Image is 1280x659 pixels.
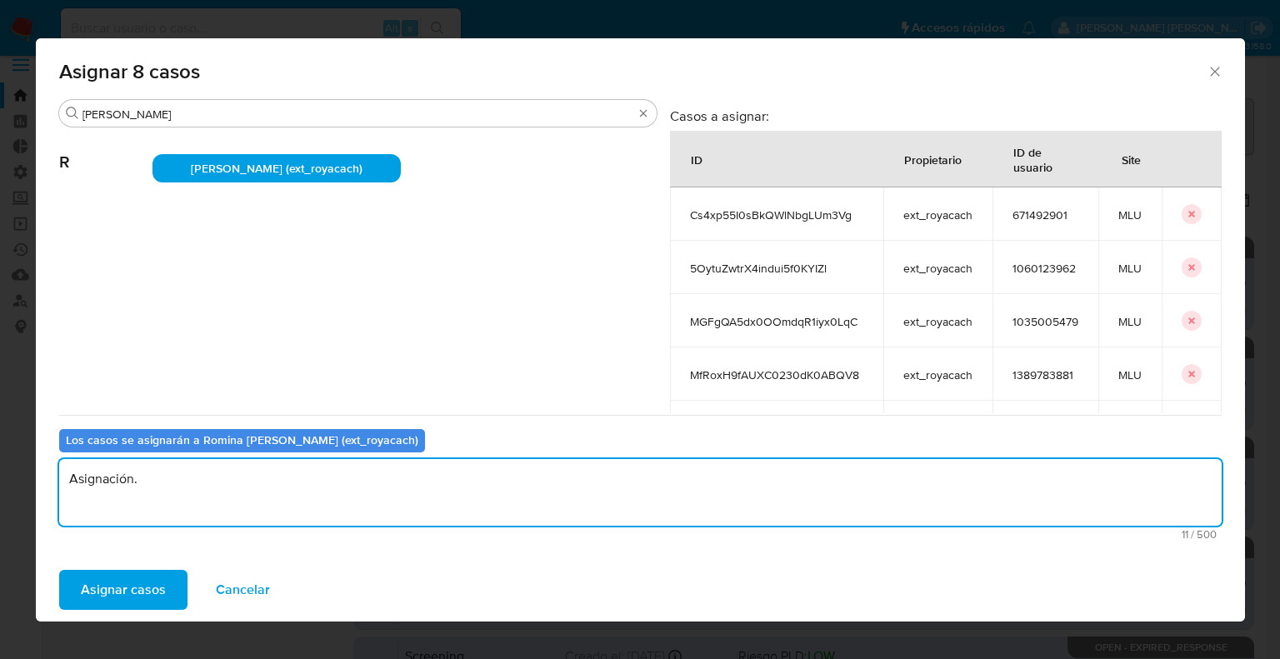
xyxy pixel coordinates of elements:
span: MfRoxH9fAUXC0230dK0ABQV8 [690,367,863,382]
span: 1389783881 [1012,367,1078,382]
span: MLU [1118,367,1142,382]
span: R [59,127,152,172]
span: 1035005479 [1012,314,1078,329]
button: icon-button [1182,311,1202,331]
div: [PERSON_NAME] (ext_royacach) [152,154,402,182]
span: MLU [1118,261,1142,276]
div: Propietario [884,139,982,179]
button: Cerrar ventana [1207,63,1222,78]
span: 1060123962 [1012,261,1078,276]
span: [PERSON_NAME] (ext_royacach) [191,160,362,177]
input: Buscar analista [82,107,633,122]
textarea: Asignación. [59,459,1222,526]
button: Borrar [637,107,650,120]
div: ID de usuario [993,132,1097,187]
button: Cancelar [194,570,292,610]
span: Máximo 500 caracteres [64,529,1217,540]
div: ID [671,139,722,179]
span: Asignar casos [81,572,166,608]
button: Asignar casos [59,570,187,610]
span: 671492901 [1012,207,1078,222]
span: MGFgQA5dx0OOmdqR1iyx0LqC [690,314,863,329]
span: MLU [1118,207,1142,222]
span: MLU [1118,314,1142,329]
h3: Casos a asignar: [670,107,1222,124]
span: ext_royacach [903,207,972,222]
button: icon-button [1182,204,1202,224]
span: ext_royacach [903,314,972,329]
button: Buscar [66,107,79,120]
div: Site [1102,139,1161,179]
span: 5OytuZwtrX4indui5f0KYIZl [690,261,863,276]
div: assign-modal [36,38,1245,622]
span: ext_royacach [903,367,972,382]
span: Asignar 8 casos [59,62,1207,82]
span: Cs4xp55I0sBkQWlNbgLUm3Vg [690,207,863,222]
button: icon-button [1182,364,1202,384]
button: icon-button [1182,257,1202,277]
span: Cancelar [216,572,270,608]
b: Los casos se asignarán a Romina [PERSON_NAME] (ext_royacach) [66,432,418,448]
span: ext_royacach [903,261,972,276]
